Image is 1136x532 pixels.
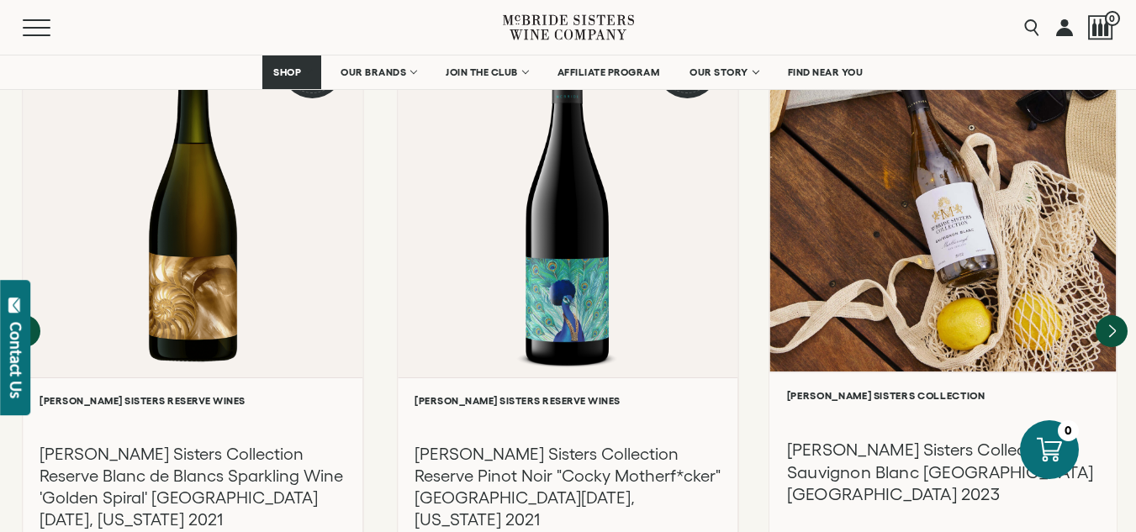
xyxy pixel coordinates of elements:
[547,55,671,89] a: AFFILIATE PROGRAM
[330,55,426,89] a: OUR BRANDS
[777,55,874,89] a: FIND NEAR YOU
[273,66,302,78] span: SHOP
[415,395,721,406] h6: [PERSON_NAME] Sisters Reserve Wines
[1058,420,1079,441] div: 0
[415,443,721,530] h3: [PERSON_NAME] Sisters Collection Reserve Pinot Noir "Cocky Motherf*cker" [GEOGRAPHIC_DATA][DATE],...
[679,55,769,89] a: OUR STORY
[262,55,321,89] a: SHOP
[1096,315,1128,347] button: Next
[40,443,346,530] h3: [PERSON_NAME] Sisters Collection Reserve Blanc de Blancs Sparkling Wine 'Golden Spiral' [GEOGRAPH...
[40,395,346,406] h6: [PERSON_NAME] Sisters Reserve Wines
[446,66,518,78] span: JOIN THE CLUB
[787,390,1099,401] h6: [PERSON_NAME] Sisters Collection
[788,66,864,78] span: FIND NEAR YOU
[341,66,406,78] span: OUR BRANDS
[8,322,24,398] div: Contact Us
[435,55,538,89] a: JOIN THE CLUB
[557,66,660,78] span: AFFILIATE PROGRAM
[787,439,1099,506] h3: [PERSON_NAME] Sisters Collection Sauvignon Blanc [GEOGRAPHIC_DATA] [GEOGRAPHIC_DATA] 2023
[1105,11,1120,26] span: 0
[690,66,748,78] span: OUR STORY
[23,19,83,36] button: Mobile Menu Trigger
